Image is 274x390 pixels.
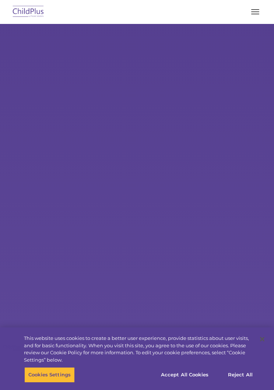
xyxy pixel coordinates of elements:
[254,331,270,347] button: Close
[11,3,46,21] img: ChildPlus by Procare Solutions
[24,367,75,383] button: Cookies Settings
[157,367,212,383] button: Accept All Cookies
[217,367,263,383] button: Reject All
[24,335,254,363] div: This website uses cookies to create a better user experience, provide statistics about user visit...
